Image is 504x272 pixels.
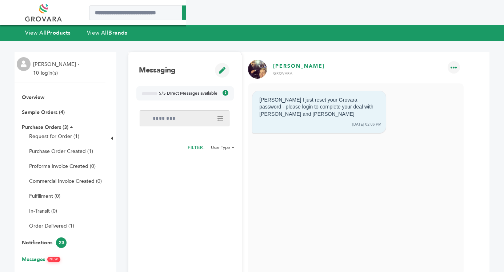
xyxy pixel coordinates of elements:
[47,257,60,262] span: NEW
[466,9,467,15] span: ​
[108,29,127,36] strong: Brands
[428,9,464,15] span: Select Language
[257,94,381,121] div: [PERSON_NAME] I just reset your Grovara password - please login to complete your deal with [PERSO...
[29,148,93,155] a: Purchase Order Created (1)
[22,124,68,131] a: Purchase Orders (3)
[211,145,235,150] li: User Type
[22,94,44,101] a: Overview
[159,90,217,96] span: 5/5 Direct Messages available
[400,10,407,16] span: 0
[22,239,67,246] a: Notifications23
[321,10,352,16] a: Dashboard
[428,9,473,15] a: Select Language​
[56,237,67,248] span: 23
[47,29,71,36] strong: Products
[273,63,325,79] p: [PERSON_NAME]
[273,71,464,76] div: Grovara
[22,109,65,116] a: Sample Orders (4)
[89,5,198,20] input: Search a product or brand...
[352,122,381,127] div: [DATE] 02:06 PM
[87,29,128,36] a: View AllBrands
[29,193,60,200] a: Fulfillment (0)
[468,9,473,15] span: ▼
[140,110,229,126] input: Search messages
[29,178,102,185] a: Commercial Invoice Created (0)
[17,57,31,71] img: profile.png
[33,60,81,78] li: [PERSON_NAME] - 10 login(s)
[388,7,397,14] a: My Cart
[29,208,57,214] a: In-Transit (0)
[29,222,74,229] a: Order Delivered (1)
[29,133,79,140] a: Request for Order (1)
[29,163,96,170] a: Proforma Invoice Created (0)
[139,66,176,75] h1: Messaging
[22,256,60,263] a: MessagesNEW
[25,29,71,36] a: View AllProducts
[188,145,205,153] h2: FILTER:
